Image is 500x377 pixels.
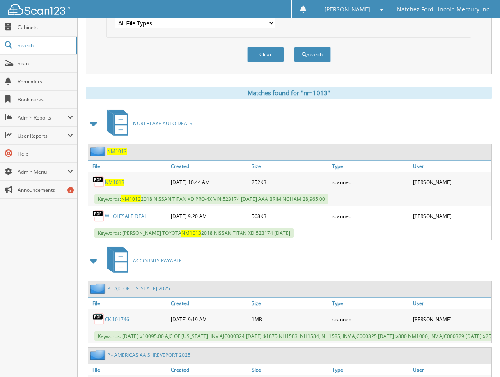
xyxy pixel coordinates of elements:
[107,352,190,359] a: P - AMERICAS AA SHREVEPORT 2025
[324,7,370,12] span: [PERSON_NAME]
[102,107,193,140] a: NORTHLAKE AUTO DEALS
[18,42,72,49] span: Search
[67,187,74,193] div: 5
[121,195,141,202] span: NM1013
[18,186,73,193] span: Announcements
[105,316,129,323] a: CK 101746
[330,208,411,224] div: scanned
[88,298,169,309] a: File
[181,230,201,237] span: NM1013
[169,311,249,327] div: [DATE] 9:19 AM
[102,244,182,277] a: ACCOUNTS PAYABLE
[459,338,500,377] iframe: Chat Widget
[411,208,491,224] div: [PERSON_NAME]
[411,364,491,375] a: User
[90,283,107,294] img: folder2.png
[92,210,105,222] img: PDF.png
[94,228,294,238] span: Keywords: [PERSON_NAME] TOYOTA 2018 NISSAN TITAN XD 523174 [DATE]
[94,194,328,204] span: Keywords: 2018 NISSAN TITAN XD PRO-4X VIN:523174 [DATE] AAA BRIMINGHAM 28,965.00
[105,179,124,186] a: NM1013
[18,78,73,85] span: Reminders
[18,114,67,121] span: Admin Reports
[133,257,182,264] span: ACCOUNTS PAYABLE
[92,176,105,188] img: PDF.png
[330,298,411,309] a: Type
[107,285,170,292] a: P - AJC OF [US_STATE] 2025
[294,47,331,62] button: Search
[88,161,169,172] a: File
[397,7,491,12] span: Natchez Ford Lincoln Mercury Inc.
[133,120,193,127] span: NORTHLAKE AUTO DEALS
[169,161,249,172] a: Created
[90,350,107,360] img: folder2.png
[250,311,330,327] div: 1MB
[18,132,67,139] span: User Reports
[169,208,249,224] div: [DATE] 9:20 AM
[411,311,491,327] div: [PERSON_NAME]
[411,161,491,172] a: User
[330,311,411,327] div: scanned
[330,174,411,190] div: scanned
[18,24,73,31] span: Cabinets
[18,150,73,157] span: Help
[8,4,70,15] img: scan123-logo-white.svg
[86,87,492,99] div: Matches found for "nm1013"
[247,47,284,62] button: Clear
[411,298,491,309] a: User
[330,364,411,375] a: Type
[169,174,249,190] div: [DATE] 10:44 AM
[250,174,330,190] div: 252KB
[107,148,127,155] a: NM1013
[88,364,169,375] a: File
[105,213,147,220] a: WHOLESALE DEAL
[250,208,330,224] div: 568KB
[18,96,73,103] span: Bookmarks
[18,60,73,67] span: Scan
[330,161,411,172] a: Type
[92,313,105,325] img: PDF.png
[250,298,330,309] a: Size
[90,146,107,156] img: folder2.png
[169,364,249,375] a: Created
[18,168,67,175] span: Admin Menu
[250,364,330,375] a: Size
[169,298,249,309] a: Created
[411,174,491,190] div: [PERSON_NAME]
[250,161,330,172] a: Size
